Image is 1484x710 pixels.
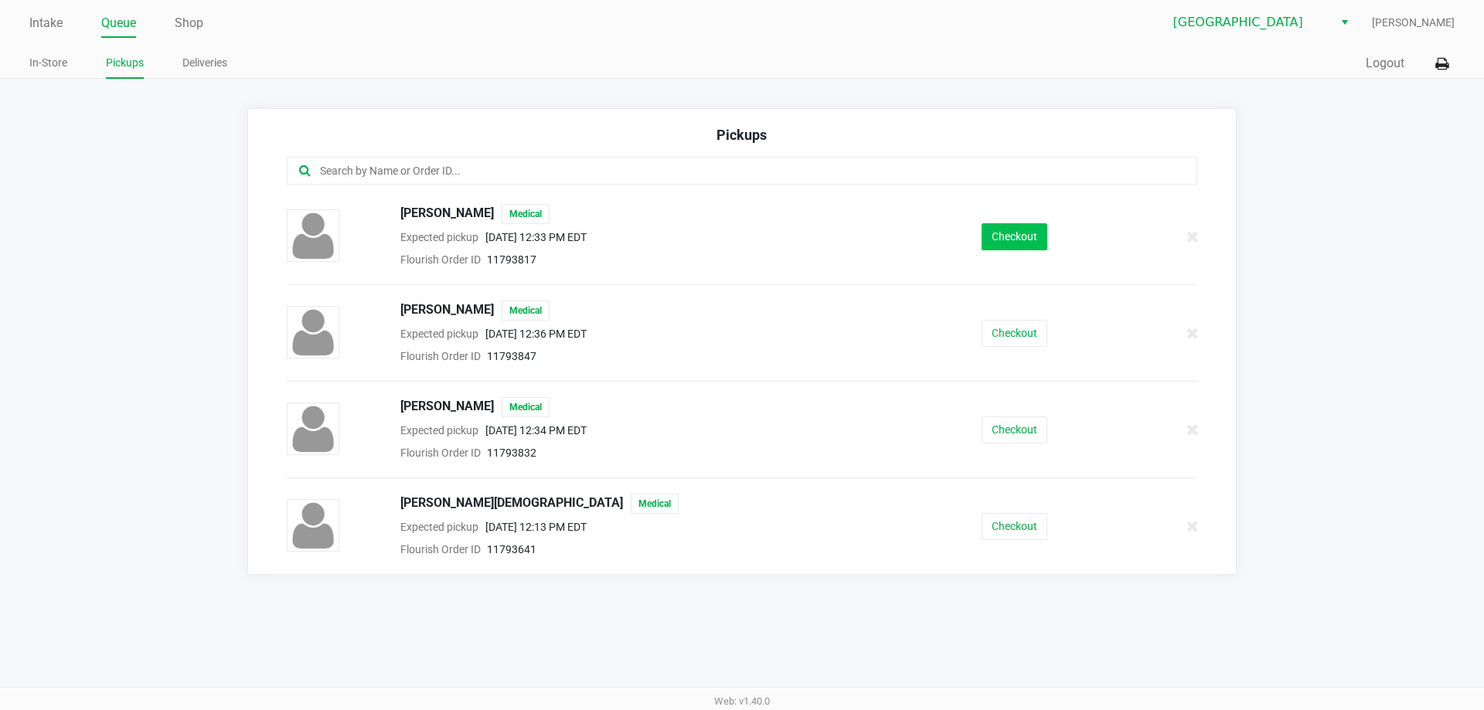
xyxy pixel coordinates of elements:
span: Expected pickup [400,328,478,340]
span: Medical [631,494,679,514]
span: [PERSON_NAME] [400,397,494,417]
button: Checkout [982,416,1047,443]
span: [GEOGRAPHIC_DATA] [1173,13,1324,32]
span: [PERSON_NAME] [1372,15,1455,31]
span: [DATE] 12:34 PM EDT [478,424,587,437]
span: [PERSON_NAME] [400,301,494,321]
a: Shop [175,12,203,34]
button: Checkout [982,223,1047,250]
span: 11793832 [487,447,536,459]
span: 11793817 [487,253,536,266]
span: Expected pickup [400,231,478,243]
button: Logout [1366,54,1404,73]
button: Select [1333,8,1356,36]
a: In-Store [29,53,67,73]
span: Flourish Order ID [400,543,481,555]
button: Checkout [982,513,1047,540]
span: 11793641 [487,543,536,555]
button: Checkout [982,320,1047,347]
span: Medical [502,204,550,224]
span: Expected pickup [400,521,478,533]
a: Queue [101,12,136,34]
span: Web: v1.40.0 [714,695,770,707]
span: Flourish Order ID [400,447,481,459]
a: Pickups [106,53,144,73]
span: [PERSON_NAME][DEMOGRAPHIC_DATA] [400,494,623,514]
span: Expected pickup [400,424,478,437]
span: 11793847 [487,350,536,362]
input: Search by Name or Order ID... [318,162,1115,180]
span: Flourish Order ID [400,350,481,362]
span: Flourish Order ID [400,253,481,266]
span: [DATE] 12:36 PM EDT [478,328,587,340]
a: Intake [29,12,63,34]
a: Deliveries [182,53,227,73]
span: [DATE] 12:33 PM EDT [478,231,587,243]
span: Medical [502,397,550,417]
span: Medical [502,301,550,321]
span: Pickups [716,127,767,143]
span: [DATE] 12:13 PM EDT [478,521,587,533]
span: [PERSON_NAME] [400,204,494,224]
